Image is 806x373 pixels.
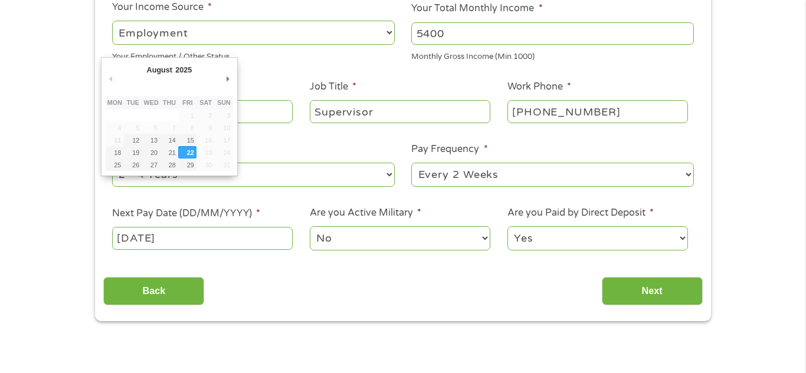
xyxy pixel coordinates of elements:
label: Are you Paid by Direct Deposit [507,207,654,219]
label: Your Income Source [112,1,212,14]
abbr: Friday [182,99,192,106]
div: Monthly Gross Income (Min 1000) [411,47,694,63]
label: Pay Frequency [411,143,487,156]
button: 20 [142,146,160,159]
label: Next Pay Date (DD/MM/YYYY) [112,207,260,220]
label: Your Total Monthly Income [411,2,542,15]
input: 1800 [411,22,694,45]
button: 19 [124,146,142,159]
abbr: Sunday [217,99,231,106]
button: 27 [142,159,160,171]
abbr: Thursday [163,99,176,106]
div: Your Employment / Other Status [112,47,395,63]
div: August [145,62,174,78]
abbr: Monday [107,99,122,106]
label: Work Phone [507,81,571,93]
button: 26 [124,159,142,171]
button: 18 [106,146,124,159]
label: Job Title [310,81,356,93]
button: 22 [178,146,196,159]
abbr: Tuesday [126,99,139,106]
button: 29 [178,159,196,171]
button: 15 [178,134,196,146]
button: Next Month [222,71,233,87]
input: Cashier [310,100,490,123]
abbr: Saturday [199,99,212,106]
button: 28 [160,159,179,171]
div: 2025 [174,62,194,78]
button: 21 [160,146,179,159]
button: 12 [124,134,142,146]
label: Are you Active Military [310,207,421,219]
input: (231) 754-4010 [507,100,688,123]
input: Use the arrow keys to pick a date [112,227,293,249]
button: 25 [106,159,124,171]
button: Previous Month [106,71,116,87]
button: 13 [142,134,160,146]
abbr: Wednesday [144,99,159,106]
button: 14 [160,134,179,146]
input: Next [602,277,703,306]
input: Back [103,277,204,306]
